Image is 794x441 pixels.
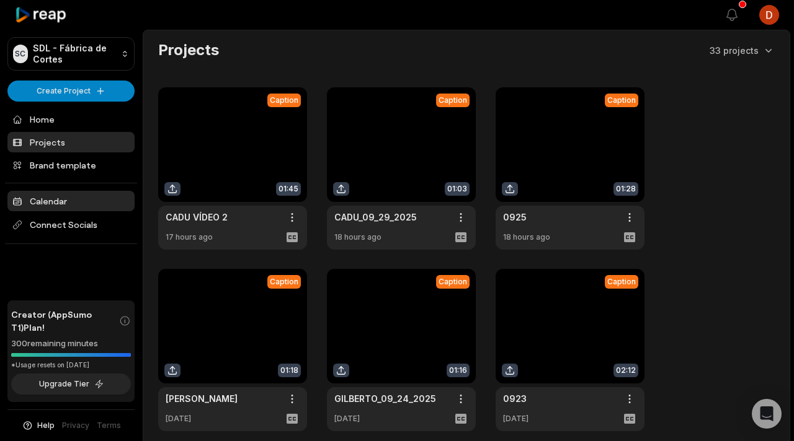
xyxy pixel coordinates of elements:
a: Projects [7,132,135,152]
a: GILBERTO_09_24_2025 [334,392,436,405]
span: Help [37,420,55,431]
div: 300 remaining minutes [11,338,131,350]
div: *Usage resets on [DATE] [11,360,131,370]
span: Connect Socials [7,214,135,236]
a: [PERSON_NAME] [166,392,238,405]
p: SDL - Fábrica de Cortes [33,43,117,65]
span: Creator (AppSumo T1) Plan! [11,308,119,334]
a: Home [7,109,135,129]
a: 0923 [503,392,527,405]
a: Privacy [62,420,89,431]
a: CADU VÍDEO 2 [166,211,228,224]
a: 0925 [503,211,527,224]
button: Help [22,420,55,431]
button: Upgrade Tier [11,373,131,395]
h2: Projects [158,40,219,60]
div: SC [13,45,28,63]
a: Terms [97,420,121,431]
a: CADU_09_29_2025 [334,211,417,224]
a: Calendar [7,191,135,211]
a: Brand template [7,155,135,175]
div: Open Intercom Messenger [752,399,782,429]
button: 33 projects [710,44,775,57]
button: Create Project [7,81,135,102]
